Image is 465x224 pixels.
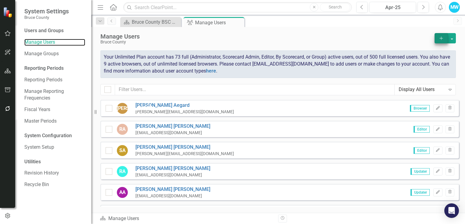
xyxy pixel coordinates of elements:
small: Bruce County [24,15,69,20]
input: Search ClearPoint... [123,2,352,13]
a: here [206,68,216,74]
span: Editor [414,126,430,133]
span: Search [329,5,342,9]
div: [EMAIL_ADDRESS][DOMAIN_NAME] [135,130,210,136]
a: Manage Reporting Frequencies [24,88,85,102]
div: Open Intercom Messenger [444,203,459,218]
div: SA [117,145,128,156]
div: [EMAIL_ADDRESS][DOMAIN_NAME] [135,193,210,199]
a: Recycle Bin [24,181,85,188]
a: [PERSON_NAME] Aegard [135,102,234,109]
button: MW [449,2,460,13]
a: [PERSON_NAME] [PERSON_NAME] [135,123,210,130]
a: Master Periods [24,118,85,125]
a: Revision History [24,170,85,177]
div: [EMAIL_ADDRESS][DOMAIN_NAME] [135,172,210,178]
div: Users and Groups [24,27,85,34]
div: System Configuration [24,132,85,139]
a: Fiscal Years [24,106,85,113]
div: [PERSON_NAME][EMAIL_ADDRESS][DOMAIN_NAME] [135,151,234,157]
span: Your Unlimited Plan account has 73 full (Administrator, Scorecard Admin, Editor, By Scorecard, or... [104,54,450,74]
div: Manage Users [100,215,274,222]
div: RA [117,166,128,177]
a: Manage Groups [24,50,85,57]
div: Utilities [24,158,85,165]
button: Apr-25 [369,2,416,13]
a: Manage Users [24,39,85,46]
div: Manage Users [100,33,432,40]
a: [PERSON_NAME] [PERSON_NAME] [135,165,210,172]
a: Bruce County BSC Welcome Page [122,18,180,26]
div: AA [117,187,128,198]
div: Reporting Periods [24,65,85,72]
div: Bruce County BSC Welcome Page [132,18,180,26]
div: Apr-25 [372,4,414,11]
button: Search [320,3,350,12]
a: Reporting Periods [24,76,85,83]
div: RA [117,124,128,135]
span: Updater [411,189,430,196]
div: [PERSON_NAME] [117,103,128,114]
div: Display All Users [399,86,445,93]
a: [PERSON_NAME] [PERSON_NAME] [135,186,210,193]
div: [PERSON_NAME][EMAIL_ADDRESS][DOMAIN_NAME] [135,109,234,115]
input: Filter Users... [115,84,395,95]
a: System Setup [24,144,85,151]
span: Editor [414,147,430,154]
div: Bruce County [100,40,432,44]
span: Updater [411,168,430,175]
a: [PERSON_NAME] [PERSON_NAME] [135,144,234,151]
span: System Settings [24,8,69,15]
img: ClearPoint Strategy [3,7,14,18]
span: Browser [410,105,430,112]
div: Manage Users [195,19,243,26]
